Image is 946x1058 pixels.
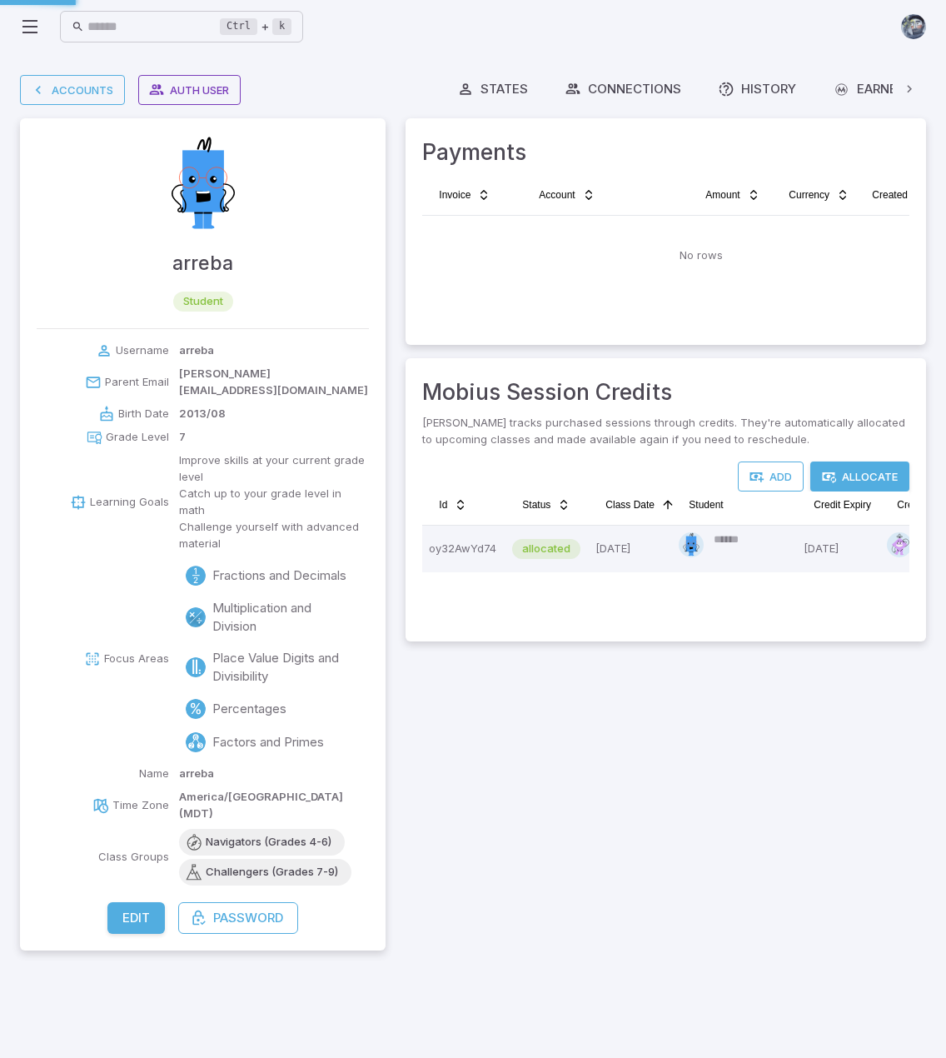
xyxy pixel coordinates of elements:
button: Add [738,462,804,492]
kbd: k [272,18,291,35]
p: Grade Level [106,429,169,446]
p: Place Value Digits and Divisibility [212,649,356,686]
p: Catch up to your grade level in math [179,486,369,519]
p: [DATE] [804,532,874,566]
p: Focus Areas [104,651,169,667]
button: Created [862,182,938,208]
h4: arreba [172,248,233,278]
button: Id [429,492,477,518]
img: arreba [153,135,253,235]
span: student [173,293,233,310]
div: Fractions/Decimals [186,566,206,586]
button: Class Date [595,492,685,518]
p: [DATE] [595,532,665,566]
button: Allocate [810,462,909,492]
div: Factors/Primes [186,732,206,752]
span: Invoice [439,188,471,202]
a: Accounts [20,75,125,105]
span: Id [439,498,447,512]
p: Percentages [212,700,286,718]
div: Percentages [186,699,206,719]
p: arreba [179,766,214,782]
button: Credit Expiry [804,492,881,518]
div: + [220,17,291,37]
p: America/[GEOGRAPHIC_DATA] (MDT) [179,789,369,822]
p: Improve skills at your current grade level [179,452,369,486]
p: [PERSON_NAME][EMAIL_ADDRESS][DOMAIN_NAME] [179,366,369,399]
div: Multiply/Divide [186,607,206,627]
p: Birth Date [118,406,169,422]
span: Class Date [605,498,655,512]
span: Currency [789,188,829,202]
button: Account [529,182,605,208]
button: Auth User [138,75,241,105]
p: No rows [680,247,723,264]
span: Created [872,188,908,202]
p: Learning Goals [90,494,169,511]
p: Multiplication and Division [212,599,356,636]
p: Class Groups [98,849,169,866]
h3: Mobius Session Credits [422,375,909,408]
kbd: Ctrl [220,18,257,35]
button: Edit [107,902,165,934]
button: Currency [779,182,859,208]
span: Amount [705,188,739,202]
span: Challengers (Grades 7-9) [192,864,351,881]
button: Student [679,492,733,518]
p: Parent Email [105,374,169,391]
button: Invoice [429,182,500,208]
p: Username [116,342,169,359]
span: Status [522,498,550,512]
button: Amount [695,182,769,208]
span: Navigators (Grades 4-6) [192,834,345,851]
img: andrew.jpg [901,14,926,39]
span: Account [539,188,575,202]
div: Numbers [186,657,206,677]
img: diamond.svg [887,532,912,557]
p: 7 [179,429,186,446]
div: History [718,80,796,98]
p: Challenge yourself with advanced material [179,519,369,552]
h3: Payments [422,135,909,168]
p: arreba [179,342,214,359]
p: Factors and Primes [212,733,324,751]
div: Connections [565,80,681,98]
div: Earned [833,80,905,98]
p: Fractions and Decimals [212,566,346,585]
span: allocated [512,541,580,557]
button: Status [512,492,580,518]
img: rectangle.svg [679,532,704,557]
p: Name [139,766,169,782]
p: oy32AwYd74 [429,532,499,566]
p: Time Zone [112,797,169,814]
span: Student [689,498,723,512]
button: Password [178,902,298,934]
p: 2013/08 [179,406,226,422]
p: [PERSON_NAME] tracks purchased sessions through credits. They're automatically allocated to upcom... [422,415,909,448]
div: States [457,80,528,98]
span: Credit Expiry [814,498,871,512]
